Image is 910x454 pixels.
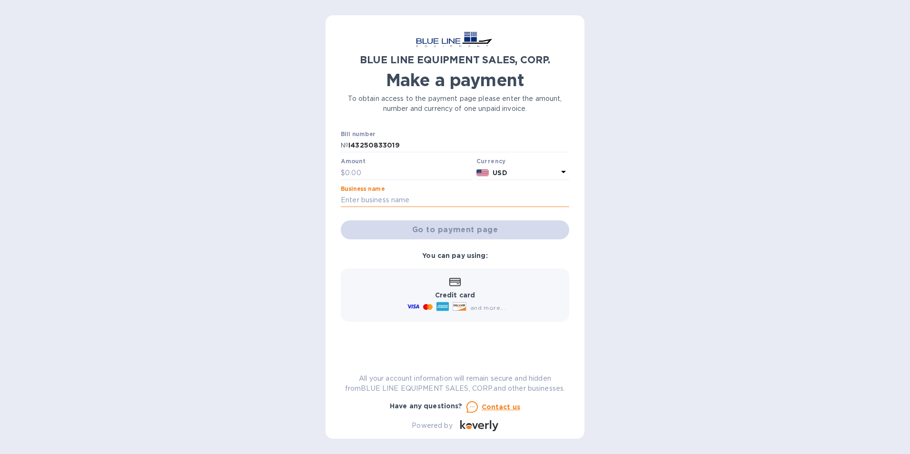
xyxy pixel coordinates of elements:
b: Credit card [435,291,475,299]
label: Amount [341,159,365,165]
b: Currency [476,158,506,165]
input: Enter business name [341,193,569,207]
label: Business name [341,186,385,192]
input: Enter bill number [348,138,569,153]
b: BLUE LINE EQUIPMENT SALES, CORP. [360,54,550,66]
u: Contact us [482,403,521,411]
b: Have any questions? [390,402,463,410]
b: You can pay using: [422,252,487,259]
p: To obtain access to the payment page please enter the amount, number and currency of one unpaid i... [341,94,569,114]
span: and more... [470,304,505,311]
label: Bill number [341,131,375,137]
p: $ [341,168,345,178]
img: USD [476,169,489,176]
b: USD [493,169,507,177]
p: All your account information will remain secure and hidden from BLUE LINE EQUIPMENT SALES, CORP. ... [341,374,569,394]
p: Powered by [412,421,452,431]
p: № [341,140,348,150]
input: 0.00 [345,166,473,180]
h1: Make a payment [341,70,569,90]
